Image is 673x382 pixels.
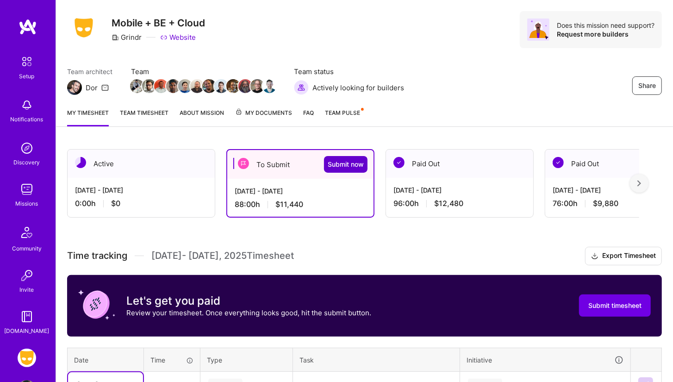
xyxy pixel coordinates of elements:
span: Team Pulse [325,109,360,116]
i: icon CompanyGray [112,34,119,41]
h3: Let's get you paid [126,294,371,308]
a: Team Member Avatar [155,78,167,94]
span: Time tracking [67,250,127,262]
button: Submit timesheet [579,294,651,317]
div: [DATE] - [DATE] [235,186,366,196]
button: Share [632,76,662,95]
img: teamwork [18,180,36,199]
div: Missions [16,199,38,208]
i: icon Mail [101,84,109,91]
img: Team Member Avatar [178,79,192,93]
div: Request more builders [557,30,654,38]
div: [DOMAIN_NAME] [5,326,50,336]
th: Date [68,348,144,372]
a: Team timesheet [120,108,168,126]
div: 96:00 h [393,199,526,208]
img: Team Member Avatar [262,79,276,93]
img: Company Logo [67,15,100,40]
div: Initiative [467,355,624,365]
img: Team Member Avatar [190,79,204,93]
a: Team Member Avatar [263,78,275,94]
a: FAQ [303,108,314,126]
img: Team Architect [67,80,82,95]
img: Grindr: Mobile + BE + Cloud [18,349,36,367]
a: Website [160,32,196,42]
a: Team Member Avatar [215,78,227,94]
div: Invite [20,285,34,294]
img: logo [19,19,37,35]
img: Avatar [527,19,549,41]
img: Team Member Avatar [250,79,264,93]
h3: Mobile + BE + Cloud [112,17,205,29]
img: To Submit [238,158,249,169]
img: coin [78,286,115,323]
a: Grindr: Mobile + BE + Cloud [15,349,38,367]
a: My timesheet [67,108,109,126]
span: $12,480 [434,199,463,208]
img: Team Member Avatar [202,79,216,93]
button: Export Timesheet [585,247,662,265]
img: Invite [18,266,36,285]
div: [DATE] - [DATE] [75,185,207,195]
span: $9,880 [593,199,618,208]
img: Team Member Avatar [154,79,168,93]
a: Team Member Avatar [179,78,191,94]
i: icon Download [591,251,598,261]
span: [DATE] - [DATE] , 2025 Timesheet [151,250,294,262]
img: Community [16,221,38,244]
span: Share [638,81,656,90]
img: setup [17,52,37,71]
span: Submit timesheet [588,301,642,310]
a: Team Member Avatar [143,78,155,94]
div: Active [68,150,215,178]
div: Paid Out [386,150,533,178]
p: Review your timesheet. Once everything looks good, hit the submit button. [126,308,371,318]
span: Actively looking for builders [312,83,404,93]
span: $0 [111,199,120,208]
div: 88:00 h [235,200,366,209]
span: Team [131,67,275,76]
img: Actively looking for builders [294,80,309,95]
span: My Documents [235,108,292,118]
img: Team Member Avatar [226,79,240,93]
img: Team Member Avatar [130,79,144,93]
button: Submit now [324,156,368,173]
div: Time [150,355,193,365]
img: Team Member Avatar [238,79,252,93]
div: Discovery [14,157,40,167]
a: Team Pulse [325,108,363,126]
span: Submit now [328,160,364,169]
img: Paid Out [553,157,564,168]
img: guide book [18,307,36,326]
span: $11,440 [275,200,303,209]
a: Team Member Avatar [203,78,215,94]
div: To Submit [227,150,374,179]
div: 0:00 h [75,199,207,208]
img: discovery [18,139,36,157]
img: Team Member Avatar [166,79,180,93]
a: Team Member Avatar [239,78,251,94]
div: Setup [19,71,35,81]
a: Team Member Avatar [251,78,263,94]
th: Type [200,348,293,372]
a: Team Member Avatar [167,78,179,94]
div: Grindr [112,32,142,42]
a: My Documents [235,108,292,126]
a: Team Member Avatar [191,78,203,94]
a: Team Member Avatar [131,78,143,94]
div: Dor [86,83,98,93]
th: Task [293,348,460,372]
div: Notifications [11,114,44,124]
span: Team status [294,67,404,76]
div: [DATE] - [DATE] [393,185,526,195]
img: Active [75,157,86,168]
div: Community [12,244,42,253]
img: Team Member Avatar [142,79,156,93]
a: Team Member Avatar [227,78,239,94]
img: bell [18,96,36,114]
img: Paid Out [393,157,405,168]
span: Team architect [67,67,112,76]
a: About Mission [180,108,224,126]
img: Team Member Avatar [214,79,228,93]
div: Does this mission need support? [557,21,654,30]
